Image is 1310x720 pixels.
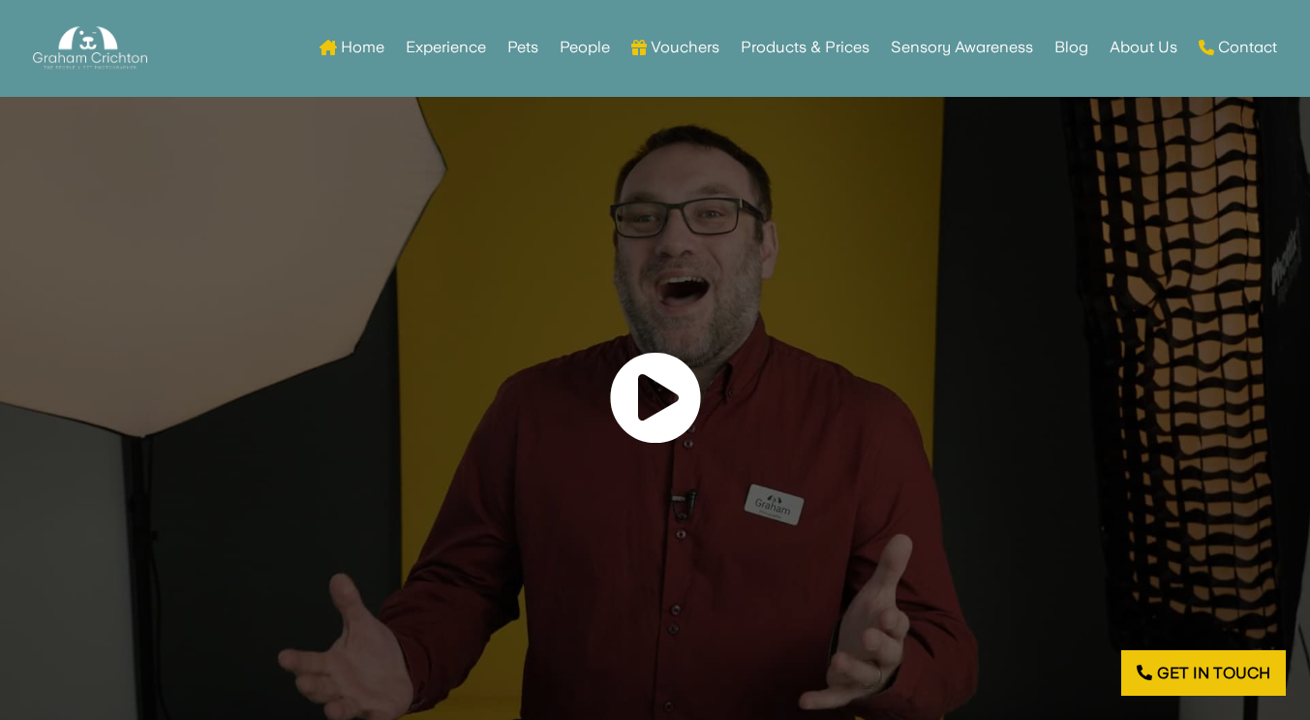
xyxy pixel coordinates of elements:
[1199,10,1277,85] a: Contact
[33,21,147,75] img: Graham Crichton Photography Logo - Graham Crichton - Belfast Family & Pet Photography Studio
[507,10,538,85] a: Pets
[891,10,1033,85] a: Sensory Awareness
[1054,10,1088,85] a: Blog
[320,10,384,85] a: Home
[560,10,610,85] a: People
[406,10,486,85] a: Experience
[1110,10,1177,85] a: About Us
[631,10,719,85] a: Vouchers
[1121,650,1286,696] a: Get in touch
[741,10,869,85] a: Products & Prices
